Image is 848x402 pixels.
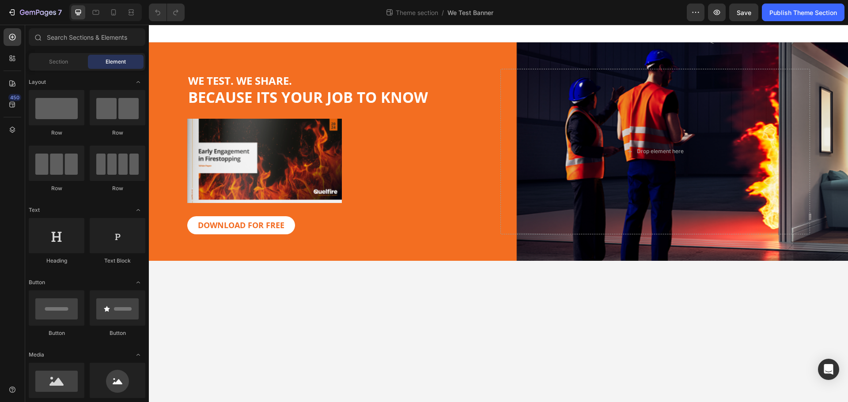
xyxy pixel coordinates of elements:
[90,257,145,265] div: Text Block
[90,329,145,337] div: Button
[131,275,145,289] span: Toggle open
[729,4,758,21] button: Save
[29,184,84,192] div: Row
[818,359,839,380] div: Open Intercom Messenger
[113,23,203,48] img: Quelfire
[29,206,40,214] span: Text
[58,7,62,18] p: 7
[29,278,45,286] span: Button
[737,9,751,16] span: Save
[106,58,126,66] span: Element
[447,8,493,17] span: We Test Banner
[149,25,848,402] iframe: Design area
[131,75,145,89] span: Toggle open
[303,3,533,13] p: |
[394,8,440,17] span: Theme section
[303,3,491,13] strong: Introducing a Brand New Series: Meet The Contractor
[4,4,66,21] button: 7
[90,184,145,192] div: Row
[769,8,837,17] div: Publish Theme Section
[49,58,68,66] span: Section
[29,351,44,359] span: Media
[131,203,145,217] span: Toggle open
[29,78,46,86] span: Layout
[29,257,84,265] div: Heading
[29,129,84,137] div: Row
[442,8,444,17] span: /
[495,3,533,13] a: Watch Now
[488,123,535,130] div: Drop element here
[90,129,145,137] div: Row
[131,348,145,362] span: Toggle open
[8,94,21,101] div: 450
[149,4,185,21] div: Undo/Redo
[29,329,84,337] div: Button
[29,28,145,46] input: Search Sections & Elements
[762,4,844,21] button: Publish Theme Section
